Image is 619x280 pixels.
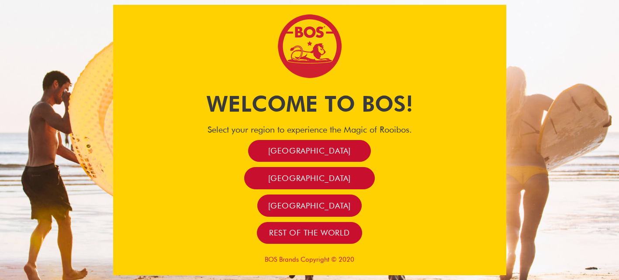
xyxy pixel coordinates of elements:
a: [GEOGRAPHIC_DATA] [257,195,361,217]
p: BOS Brands Copyright © 2020 [113,256,506,263]
a: Rest of the world [257,222,362,244]
a: [GEOGRAPHIC_DATA] [244,167,375,189]
span: [GEOGRAPHIC_DATA] [268,146,351,156]
h4: Select your region to experience the Magic of Rooibos. [113,124,506,135]
span: [GEOGRAPHIC_DATA] [268,173,351,183]
img: Bos Brands [277,14,342,79]
a: [GEOGRAPHIC_DATA] [248,140,371,162]
span: [GEOGRAPHIC_DATA] [268,201,351,211]
span: Rest of the world [269,228,350,238]
h1: Welcome to BOS! [113,89,506,119]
